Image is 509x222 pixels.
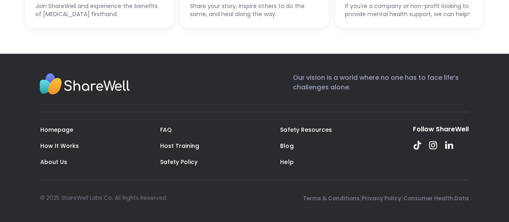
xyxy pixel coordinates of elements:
span: | [360,193,362,202]
span: If you're a company or non-profit looking to provide mental health support, we can help! [345,2,474,18]
span: | [401,193,403,202]
a: How It Works [40,142,79,150]
a: Homepage [40,126,73,134]
a: FAQ [160,126,172,134]
p: Our vision is a world where no one has to face life’s challenges alone. [293,73,469,98]
div: © 2025 ShareWell Labs Co. All Rights Reserved. [40,194,167,202]
img: Sharewell [39,73,130,96]
span: Share your story, inspire others to do the same, and heal along the way. [190,2,319,18]
a: About Us [40,158,67,166]
a: Privacy Policy [362,194,401,202]
a: Blog [280,142,293,150]
a: Safety Policy [160,158,198,166]
a: Safety Resources [280,126,332,134]
span: Join ShareWell and experience the benefits of [MEDICAL_DATA] firsthand. [35,2,164,18]
a: Consumer Health Data [403,194,469,202]
a: Terms & Conditions [303,194,360,202]
a: Host Training [160,142,199,150]
div: Follow ShareWell [413,125,469,134]
a: Help [280,158,293,166]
